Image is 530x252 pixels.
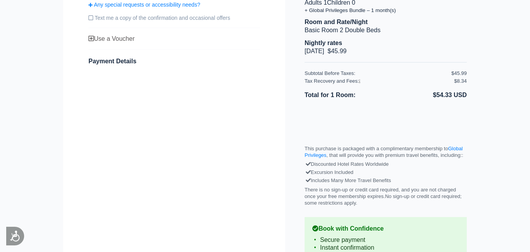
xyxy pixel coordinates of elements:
[312,244,459,252] li: Instant confirmation
[451,70,467,77] div: $45.99
[305,26,467,35] li: Basic Room 2 Double Beds
[305,40,342,46] b: Nightly rates
[454,78,467,85] div: $8.34
[88,58,137,64] span: Payment Details
[88,35,260,43] div: Use a Voucher
[307,177,465,185] div: Includes Many More Travel Benefits
[305,114,467,129] iframe: PayPal Message 1
[305,90,386,101] li: Total for 1 Room:
[88,11,260,24] label: Text me a copy of the confirmation and occasional offers
[307,160,465,169] div: Discounted Hotel Rates Worldwide
[305,146,463,158] a: Global Privileges
[312,236,459,244] li: Secure payment
[305,70,451,77] div: Subtotal Before Taxes:
[305,19,368,25] b: Room and Rate/Night
[312,225,459,233] b: Book with Confidence
[305,7,467,14] li: + Global Privileges Bundle – 1 month(s)
[305,78,451,85] div: Tax Recovery and Fees:
[305,193,462,206] span: No sign-up or credit card required; some restrictions apply.
[305,187,467,207] p: There is no sign-up or credit card required, and you are not charged once your free membership ex...
[305,48,346,54] span: [DATE] $45.99
[88,1,260,8] a: Any special requests or accessibility needs?
[307,169,465,177] div: Excursion Included
[305,146,467,159] p: This purchase is packaged with a complimentary membership to , that will provide you with premium...
[386,90,467,101] li: $54.33 USD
